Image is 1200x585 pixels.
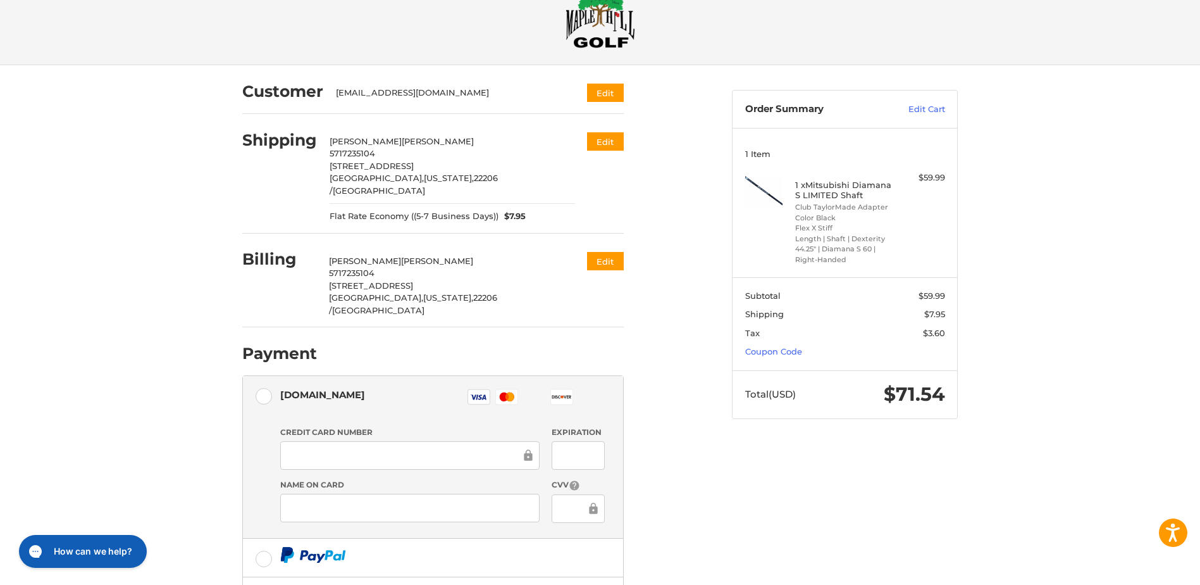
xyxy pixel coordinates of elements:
span: Subtotal [745,291,781,301]
span: 22206 / [330,173,498,196]
label: Name on Card [280,479,540,491]
li: Color Black [795,213,892,223]
a: Coupon Code [745,346,802,356]
h2: Payment [242,344,317,363]
span: [US_STATE], [424,173,474,183]
span: 5717235104 [329,268,374,278]
span: Total (USD) [745,388,796,400]
label: Expiration [552,427,604,438]
span: $7.95 [924,309,945,319]
h3: Order Summary [745,103,881,116]
h2: Customer [242,82,323,101]
div: $59.99 [895,172,945,184]
label: CVV [552,479,604,491]
button: Edit [587,132,624,151]
span: [PERSON_NAME] [330,136,402,146]
span: $59.99 [919,291,945,301]
li: Length | Shaft | Dexterity 44.25" | Diamana S 60 | Right-Handed [795,234,892,265]
span: [PERSON_NAME] [401,256,473,266]
div: [DOMAIN_NAME] [280,384,365,405]
span: 5717235104 [330,148,375,158]
h3: 1 Item [745,149,945,159]
h2: Shipping [242,130,317,150]
span: [GEOGRAPHIC_DATA] [333,186,425,196]
span: [PERSON_NAME] [329,256,401,266]
iframe: Gorgias live chat messenger [13,531,151,572]
span: [STREET_ADDRESS] [329,280,413,291]
span: [US_STATE], [423,292,473,303]
span: $3.60 [923,328,945,338]
button: Edit [587,84,624,102]
img: PayPal icon [280,547,346,563]
iframe: Google Customer Reviews [1096,551,1200,585]
span: Tax [745,328,760,338]
h2: Billing [242,249,316,269]
span: Shipping [745,309,784,319]
span: [GEOGRAPHIC_DATA], [329,292,423,303]
h4: 1 x Mitsubishi Diamana S LIMITED Shaft [795,180,892,201]
span: 22206 / [329,292,497,315]
span: Flat Rate Economy ((5-7 Business Days)) [330,210,498,223]
a: Edit Cart [881,103,945,116]
button: Edit [587,252,624,270]
span: $71.54 [884,382,945,406]
span: [STREET_ADDRESS] [330,161,414,171]
li: Flex X Stiff [795,223,892,234]
span: [GEOGRAPHIC_DATA] [332,305,424,315]
div: [EMAIL_ADDRESS][DOMAIN_NAME] [336,87,563,99]
li: Club TaylorMade Adapter [795,202,892,213]
span: $7.95 [498,210,526,223]
span: [PERSON_NAME] [402,136,474,146]
span: [GEOGRAPHIC_DATA], [330,173,424,183]
label: Credit Card Number [280,427,540,438]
